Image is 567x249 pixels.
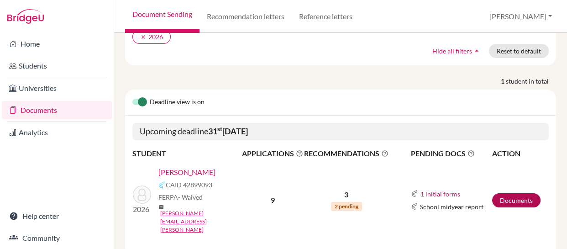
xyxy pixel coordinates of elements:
[420,189,461,199] button: 1 initial forms
[432,47,472,55] span: Hide all filters
[178,193,203,201] span: - Waived
[506,76,556,86] span: student in total
[2,35,112,53] a: Home
[7,9,44,24] img: Bridge-U
[140,34,147,40] i: clear
[2,207,112,225] a: Help center
[242,148,303,159] span: APPLICATIONS
[492,193,541,207] a: Documents
[158,204,164,210] span: mail
[132,123,549,140] h5: Upcoming deadline
[501,76,506,86] strong: 1
[133,185,151,204] img: Herron, Nicole
[208,126,248,136] b: 31 [DATE]
[420,202,483,212] span: School midyear report
[158,167,215,178] a: [PERSON_NAME]
[489,44,549,58] button: Reset to default
[132,30,171,44] button: clear2026
[132,148,241,159] th: STUDENT
[472,46,481,55] i: arrow_drop_up
[158,181,166,189] img: Common App logo
[425,44,489,58] button: Hide all filtersarrow_drop_up
[304,148,388,159] span: RECOMMENDATIONS
[411,190,418,197] img: Common App logo
[217,125,222,132] sup: st
[2,229,112,247] a: Community
[2,101,112,119] a: Documents
[158,192,203,202] span: FERPA
[485,8,556,25] button: [PERSON_NAME]
[160,209,248,234] a: [PERSON_NAME][EMAIL_ADDRESS][PERSON_NAME]
[2,123,112,142] a: Analytics
[411,203,418,210] img: Common App logo
[166,180,212,190] span: CAID 42899093
[2,57,112,75] a: Students
[150,97,205,108] span: Deadline view is on
[411,148,491,159] span: PENDING DOCS
[133,204,151,215] p: 2026
[304,189,388,200] p: 3
[331,202,362,211] span: 2 pending
[271,196,275,204] b: 9
[2,79,112,97] a: Universities
[492,148,549,159] th: ACTION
